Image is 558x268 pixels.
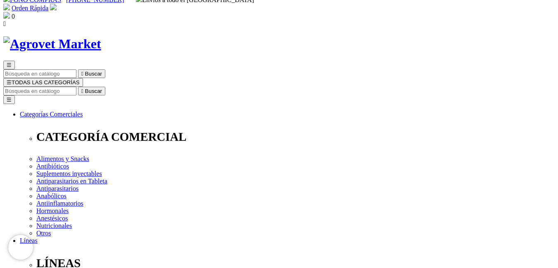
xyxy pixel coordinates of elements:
[36,215,68,222] a: Anestésicos
[3,61,15,69] button: ☰
[7,62,12,68] span: ☰
[85,71,102,77] span: Buscar
[36,155,89,162] a: Alimentos y Snacks
[3,69,76,78] input: Buscar
[3,95,15,104] button: ☰
[36,170,102,177] a: Suplementos inyectables
[3,20,6,27] i: 
[78,69,105,78] button:  Buscar
[7,79,12,85] span: ☰
[3,78,83,87] button: ☰TODAS LAS CATEGORÍAS
[81,88,83,94] i: 
[36,178,107,185] a: Antiparasitarios en Tableta
[3,4,10,10] img: shopping-cart.svg
[3,87,76,95] input: Buscar
[50,5,57,12] a: Acceda a su cuenta de cliente
[85,88,102,94] span: Buscar
[78,87,105,95] button:  Buscar
[36,230,51,237] a: Otros
[12,13,15,20] span: 0
[36,163,69,170] a: Antibióticos
[36,222,72,229] a: Nutricionales
[36,185,78,192] a: Antiparasitarios
[3,12,10,19] img: shopping-bag.svg
[81,71,83,77] i: 
[12,5,48,12] a: Orden Rápida
[36,200,83,207] a: Antiinflamatorios
[8,235,33,260] iframe: Brevo live chat
[50,4,57,10] img: user.svg
[3,36,101,52] img: Agrovet Market
[20,111,83,118] a: Categorías Comerciales
[36,207,69,214] a: Hormonales
[36,192,66,199] a: Anabólicos
[36,130,555,144] p: CATEGORÍA COMERCIAL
